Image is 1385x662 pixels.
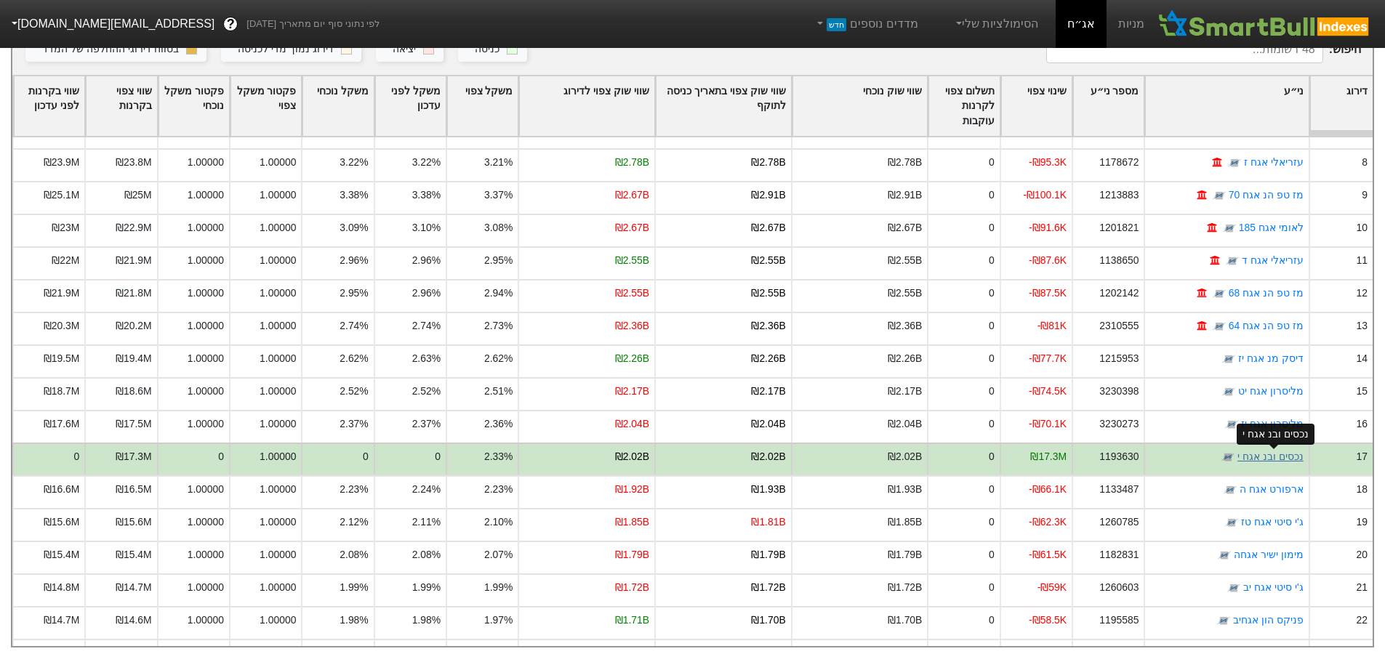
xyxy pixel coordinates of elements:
[340,482,368,497] div: 2.23%
[1357,580,1368,595] div: 21
[751,580,785,595] div: ₪1.72B
[888,220,922,235] div: ₪2.67B
[751,384,785,399] div: ₪2.17B
[116,220,152,235] div: ₪22.9M
[484,253,513,268] div: 2.95%
[44,384,80,399] div: ₪18.7M
[1023,187,1067,203] div: -₪100.1K
[615,613,649,628] div: ₪1.71B
[1037,318,1067,334] div: -₪81K
[484,155,513,170] div: 3.21%
[888,253,922,268] div: ₪2.55B
[1030,449,1067,464] div: ₪17.3M
[615,253,649,268] div: ₪2.55B
[340,384,368,399] div: 2.52%
[246,17,380,31] span: לפי נתוני סוף יום מתאריך [DATE]
[188,220,224,235] div: 1.00000
[340,155,368,170] div: 3.22%
[44,351,80,366] div: ₪19.5M
[751,253,785,268] div: ₪2.55B
[188,416,224,432] div: 1.00000
[1221,385,1236,400] img: tase link
[44,155,80,170] div: ₪23.9M
[44,514,80,530] div: ₪15.6M
[1029,514,1067,530] div: -₪62.3K
[1099,449,1139,464] div: 1193630
[260,547,296,562] div: 1.00000
[751,613,785,628] div: ₪1.70B
[1099,351,1139,366] div: 1215953
[1099,220,1139,235] div: 1201821
[751,286,785,301] div: ₪2.55B
[1357,253,1368,268] div: 11
[1099,613,1139,628] div: 1195585
[116,613,152,628] div: ₪14.6M
[1099,384,1139,399] div: 3230398
[340,318,368,334] div: 2.74%
[615,514,649,530] div: ₪1.85B
[44,286,80,301] div: ₪21.9M
[116,514,152,530] div: ₪15.6M
[989,220,995,235] div: 0
[188,514,224,530] div: 1.00000
[808,9,924,39] a: מדדים נוספיםחדש
[412,384,441,399] div: 2.52%
[1362,187,1368,203] div: 9
[615,318,649,334] div: ₪2.36B
[1357,514,1368,530] div: 19
[615,449,649,464] div: ₪2.02B
[484,613,513,628] div: 1.97%
[1037,580,1067,595] div: -₪59K
[989,155,995,170] div: 0
[484,482,513,497] div: 2.23%
[158,76,229,137] div: Toggle SortBy
[1099,482,1139,497] div: 1133487
[412,580,441,595] div: 1.99%
[124,187,152,203] div: ₪25M
[375,76,446,137] div: Toggle SortBy
[188,351,224,366] div: 1.00000
[188,318,224,334] div: 1.00000
[340,351,368,366] div: 2.62%
[86,76,156,137] div: Toggle SortBy
[989,547,995,562] div: 0
[363,449,369,464] div: 0
[458,36,527,62] button: כניסה
[1099,416,1139,432] div: 3230273
[1229,320,1304,331] a: מז טפ הנ אגח 64
[260,416,296,432] div: 1.00000
[888,580,922,595] div: ₪1.72B
[44,482,80,497] div: ₪16.6M
[484,220,513,235] div: 3.08%
[218,449,224,464] div: 0
[1073,76,1144,137] div: Toggle SortBy
[751,220,785,235] div: ₪2.67B
[989,580,995,595] div: 0
[1357,482,1368,497] div: 18
[221,36,361,62] button: דירוג נמוך מדי לכניסה
[615,155,649,170] div: ₪2.78B
[188,482,224,497] div: 1.00000
[260,514,296,530] div: 1.00000
[1099,318,1139,334] div: 2310555
[447,76,518,137] div: Toggle SortBy
[44,318,80,334] div: ₪20.3M
[615,645,649,661] div: ₪1.70B
[302,76,373,137] div: Toggle SortBy
[1357,318,1368,334] div: 13
[412,547,441,562] div: 2.08%
[116,416,152,432] div: ₪17.5M
[615,187,649,203] div: ₪2.67B
[888,547,922,562] div: ₪1.79B
[989,384,995,399] div: 0
[1029,547,1067,562] div: -₪61.5K
[989,613,995,628] div: 0
[1099,187,1139,203] div: 1213883
[1357,220,1368,235] div: 10
[615,547,649,562] div: ₪1.79B
[484,645,513,661] div: 1.96%
[340,286,368,301] div: 2.95%
[116,384,152,399] div: ₪18.6M
[484,351,513,366] div: 2.62%
[615,220,649,235] div: ₪2.67B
